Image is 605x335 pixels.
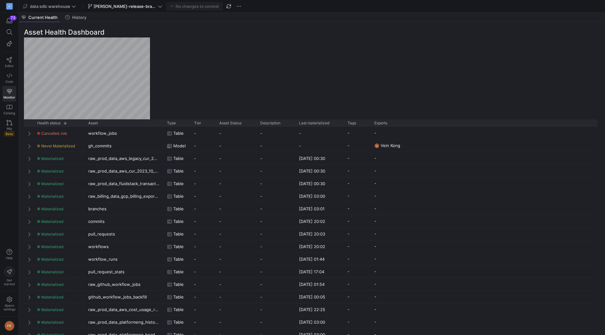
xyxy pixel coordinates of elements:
span: - [374,190,376,202]
div: [DATE] 22:25 [295,303,344,315]
span: - [219,291,221,303]
div: - [256,190,295,202]
span: Cancelled Job [41,131,67,136]
div: - [256,316,295,328]
span: Table [173,304,184,316]
span: Help [5,256,13,260]
span: Materialized [41,320,63,325]
div: Press SPACE to select this row. [24,165,597,177]
div: - [256,202,295,215]
span: - [374,303,376,315]
span: - [374,228,376,240]
div: - [256,265,295,278]
div: raw_prod_data_aws_cur_2023_10_onward [84,165,163,177]
span: Asset [88,121,98,125]
span: - [219,140,221,152]
span: - [194,165,196,177]
span: - [348,228,349,240]
button: Help [3,246,16,263]
div: Press SPACE to select this row. [24,190,597,202]
div: raw_billing_data_gcp_billing_export_resource_v1_0136B7_ABD1FF_EAA217 [84,190,163,202]
span: Materialized [41,207,63,211]
div: - [295,139,344,152]
span: Table [173,253,184,265]
div: Press SPACE to select this row. [24,202,597,215]
span: data sdlc warehouse [30,4,70,9]
h3: Asset Health Dashboard [24,27,597,37]
span: Type [167,121,176,125]
span: Table [173,152,184,165]
span: History [72,15,86,20]
div: workflow_jobs [84,127,163,139]
span: [PERSON_NAME]-release-branch [94,4,157,9]
div: M [6,3,13,9]
span: - [348,265,349,278]
div: 73 [9,15,17,20]
a: Editor [3,54,16,70]
span: - [348,253,349,265]
span: Model [173,140,186,152]
span: Monitor [3,95,15,99]
div: - [256,240,295,253]
span: - [194,253,196,265]
span: - [348,303,349,315]
a: Code [3,70,16,86]
span: - [374,215,376,227]
span: - [374,240,376,253]
span: Materialized [41,156,63,161]
div: FR [4,321,14,331]
span: Never Materialized [41,144,75,148]
span: - [219,316,221,328]
div: [DATE] 00:05 [295,291,344,303]
span: Code [5,80,13,83]
span: - [219,165,221,177]
div: - [256,139,295,152]
div: commits [84,215,163,227]
div: raw_github_workflow_jobs [84,278,163,290]
div: - [256,253,295,265]
span: - [194,316,196,328]
span: Materialized [41,307,63,312]
div: - [256,228,295,240]
span: - [194,190,196,202]
span: - [219,253,221,265]
span: Materialized [41,232,63,236]
div: raw_prod_data_platformeng_historical_spend_materialized [84,316,163,328]
span: - [374,202,376,215]
span: - [194,241,196,253]
div: pull_request_stats [84,265,163,278]
span: - [219,241,221,253]
button: Getstarted [3,264,16,288]
span: Materialized [41,169,63,173]
span: - [348,202,349,215]
span: - [194,203,196,215]
div: - [256,291,295,303]
div: - [256,278,295,290]
span: Health status [37,121,60,125]
span: - [219,178,221,190]
span: - [348,152,349,164]
a: PRsBeta [3,117,16,139]
span: - [374,165,376,177]
div: - [256,177,295,190]
span: - [348,240,349,253]
span: - [219,278,221,291]
button: [PERSON_NAME]-release-branch [86,2,164,10]
span: - [374,127,376,139]
span: - [194,140,196,152]
span: - [194,127,196,139]
span: Experts [374,121,387,125]
div: pull_requests [84,228,163,240]
span: - [374,316,376,328]
span: - [219,228,221,240]
span: - [348,316,349,328]
div: Press SPACE to select this row. [24,278,597,291]
span: PRs [7,127,12,131]
span: Catalog [3,111,15,115]
span: Tags [348,121,356,125]
div: [DATE] 03:00 [295,190,344,202]
span: - [219,127,221,139]
button: data sdlc warehouse [21,2,78,10]
span: - [348,139,349,152]
div: workflow_runs [84,253,163,265]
